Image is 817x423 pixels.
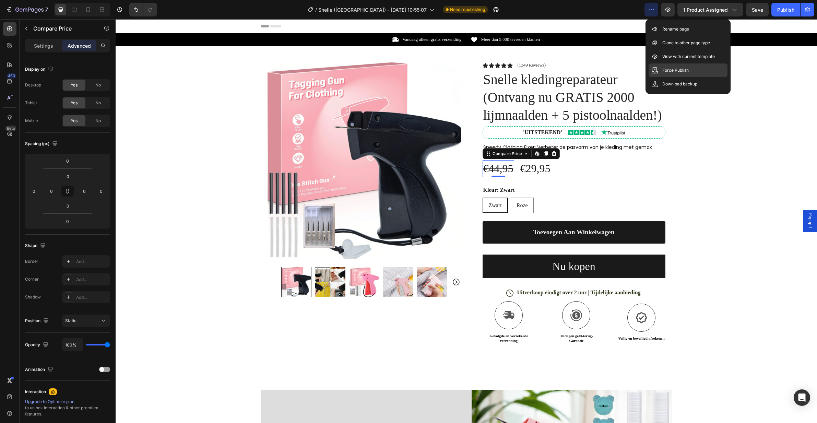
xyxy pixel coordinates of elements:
[61,201,75,211] input: 0px
[402,43,430,49] p: (1349 Reviews)
[71,100,78,106] span: Yes
[68,42,91,49] p: Advanced
[453,319,468,324] strong: Garantie
[404,141,436,158] div: €29,95
[367,51,550,106] h1: Snelle kledingreparateur (Ontvang nu GRATIS 2000 lijmnaalden + 5 pistoolnaalden!)
[33,24,92,33] p: Compare Price
[25,241,47,250] div: Shape
[794,389,810,406] div: Open Intercom Messenger
[25,65,55,74] div: Display on
[683,6,728,13] span: 1 product assigned
[367,141,399,158] div: €44,95
[367,166,400,176] legend: Kleur: Zwart
[417,209,499,218] div: toevoegen aan winkelwagen
[318,6,427,13] span: Snelle ([GEOGRAPHIC_DATA]) - [DATE] 10:55:07
[25,399,110,417] div: to unlock Interaction & other premium features.
[96,186,106,196] input: 0
[777,6,794,13] div: Publish
[95,100,101,106] span: No
[25,118,38,124] div: Mobile
[45,5,48,14] p: 7
[503,317,549,321] strong: Veilig en beveiligd afrekenen
[25,100,37,106] div: Tablet
[752,7,763,13] span: Save
[65,318,76,323] span: Static
[25,365,55,374] div: Animation
[79,186,90,196] input: 0px
[25,389,46,395] div: Interaction
[677,3,743,16] button: 1 product assigned
[486,110,510,116] img: gempages_580367979112301077-a35bad69-ac8c-4a0c-882d-6adf04e659f3.webp
[95,118,101,124] span: No
[116,19,817,423] iframe: Design area
[61,216,74,226] input: 0
[373,183,386,189] span: Zwart
[25,399,110,405] div: Upgrade to Optimize plan
[374,315,412,324] strong: Gevolgde en verzekerde verzending
[71,82,78,88] span: Yes
[7,73,16,79] div: 450
[25,82,41,88] div: Desktop
[3,3,51,16] button: 7
[401,183,412,189] span: Roze
[25,340,50,350] div: Opacity
[444,315,477,319] strong: 30 dagen geld-terug-
[76,259,108,265] div: Add...
[25,139,59,149] div: Spacing (px)
[61,156,74,166] input: 0
[662,81,697,87] p: Download backup
[367,235,550,259] button: <p>Nu kopen</p>
[368,125,536,131] span: Speedy Clothing Fixer: Verbeter de pasvorm van je kleding met gemak
[662,67,689,74] p: Force Publish
[376,131,408,138] div: Compare Price
[5,126,16,131] div: Beta
[366,17,424,23] p: Meer dan 5.000 tevreden klanten
[662,26,689,33] p: Rename page
[662,53,715,60] p: View with current template
[25,276,39,282] div: Corner
[662,39,710,46] p: Clone to other page type
[71,118,78,124] span: Yes
[76,277,108,283] div: Add...
[287,17,346,23] p: Vandaag alleen gratis verzending
[95,82,101,88] span: No
[367,202,550,224] button: toevoegen aan winkelwagen
[401,270,525,276] strong: Uitverkoop eindigt over 2 uur | Tijdelijke aanbieding
[315,6,317,13] span: /
[25,294,41,300] div: Shadow
[61,171,75,181] input: 0px
[62,315,110,327] button: Static
[407,110,447,116] strong: 'UITSTEKEND'
[62,339,83,351] input: Auto
[129,3,157,16] div: Undo/Redo
[25,258,38,265] div: Border
[453,110,480,116] img: gempages_580367979112301077-cfeaac4c-5fd6-4418-844c-fc828da97700.webp
[691,194,698,210] span: Popup 1
[34,42,53,49] p: Settings
[76,294,108,301] div: Add...
[336,259,345,267] button: Carousel Next Arrow
[46,186,57,196] input: 0px
[450,7,485,13] span: Need republishing
[771,3,800,16] button: Publish
[746,3,769,16] button: Save
[29,186,39,196] input: 0
[25,316,50,326] div: Position
[437,239,479,255] p: Nu kopen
